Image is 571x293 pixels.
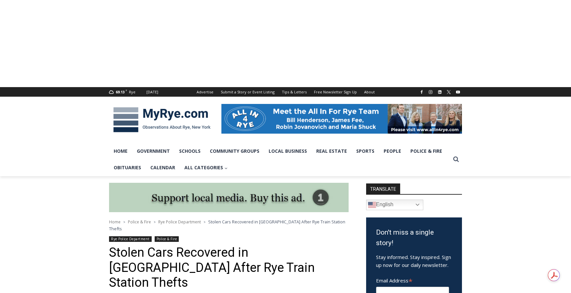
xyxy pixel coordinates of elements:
nav: Breadcrumbs [109,218,349,232]
a: Calendar [146,159,180,176]
a: Rye Police Department [109,236,152,242]
a: X [445,88,453,96]
span: 69.13 [116,89,125,94]
a: People [379,143,406,159]
label: Email Address [376,274,449,286]
a: All Categories [180,159,232,176]
div: [DATE] [146,89,158,95]
img: MyRye.com [109,103,215,137]
span: All Categories [184,164,228,171]
a: Home [109,143,132,159]
a: Obituaries [109,159,146,176]
a: Submit a Story or Event Listing [217,87,278,97]
img: en [368,201,376,209]
img: All in for Rye [221,104,462,134]
a: Sports [352,143,379,159]
a: English [366,200,423,210]
a: Government [132,143,174,159]
span: Stolen Cars Recovered in [GEOGRAPHIC_DATA] After Rye Train Station Thefts [109,219,345,231]
a: YouTube [454,88,462,96]
a: Advertise [193,87,217,97]
a: Police & Fire [128,219,151,225]
a: Police & Fire [155,236,179,242]
a: Schools [174,143,205,159]
a: Police & Fire [406,143,447,159]
button: View Search Form [450,153,462,165]
nav: Primary Navigation [109,143,450,176]
a: Linkedin [436,88,444,96]
nav: Secondary Navigation [193,87,378,97]
a: Home [109,219,121,225]
img: support local media, buy this ad [109,183,349,212]
a: About [361,87,378,97]
a: Tips & Letters [278,87,310,97]
h3: Don't miss a single story! [376,227,452,248]
a: Community Groups [205,143,264,159]
a: Free Newsletter Sign Up [310,87,361,97]
span: > [123,220,125,224]
span: F [126,88,127,92]
strong: TRANSLATE [366,183,400,194]
a: Local Business [264,143,312,159]
h1: Stolen Cars Recovered in [GEOGRAPHIC_DATA] After Rye Train Station Thefts [109,245,349,290]
a: Rye Police Department [158,219,201,225]
a: Instagram [427,88,435,96]
span: > [204,220,206,224]
div: Rye [129,89,135,95]
a: Real Estate [312,143,352,159]
p: Stay informed. Stay inspired. Sign up now for our daily newsletter. [376,253,452,269]
span: > [154,220,156,224]
a: Facebook [418,88,426,96]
